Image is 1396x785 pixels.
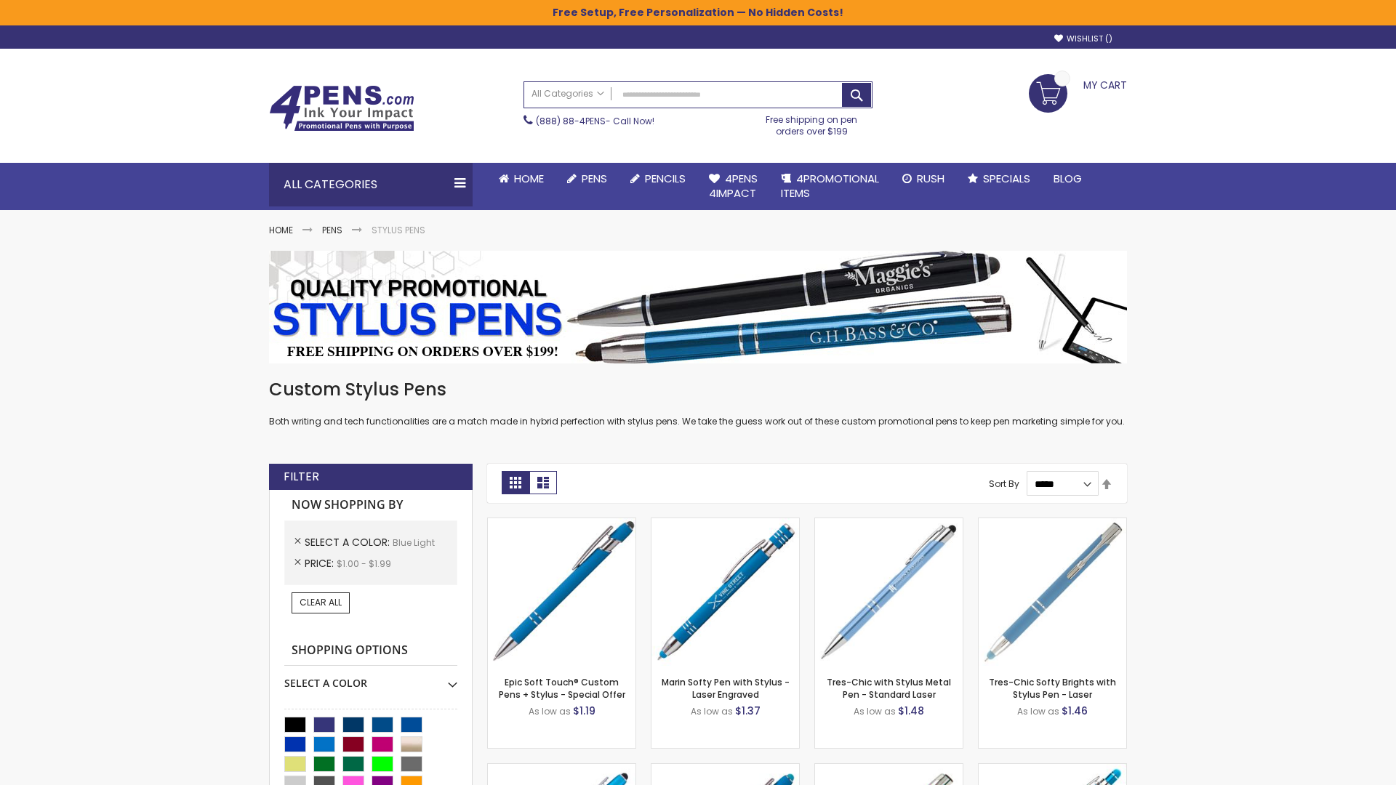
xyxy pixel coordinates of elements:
img: Tres-Chic Softy Brights with Stylus Pen - Laser-Blue - Light [979,518,1126,666]
a: Blog [1042,163,1094,195]
span: As low as [1017,705,1059,717]
span: Blue Light [393,536,435,549]
a: (888) 88-4PENS [536,115,606,127]
img: Marin Softy Pen with Stylus - Laser Engraved-Blue - Light [651,518,799,666]
span: $1.37 [735,704,761,718]
span: Price [305,556,337,571]
a: Tres-Chic with Stylus Metal Pen - Standard Laser [827,676,951,700]
strong: Now Shopping by [284,490,457,520]
div: Both writing and tech functionalities are a match made in hybrid perfection with stylus pens. We ... [269,378,1127,428]
a: 4PROMOTIONALITEMS [769,163,891,210]
strong: Stylus Pens [372,224,425,236]
span: Home [514,171,544,186]
span: Specials [983,171,1030,186]
div: Select A Color [284,666,457,691]
span: Rush [917,171,944,186]
span: 4Pens 4impact [709,171,758,201]
a: Tres-Chic Touch Pen - Standard Laser-Blue - Light [815,763,963,776]
a: Rush [891,163,956,195]
a: All Categories [524,82,611,106]
img: Stylus Pens [269,251,1127,363]
img: 4P-MS8B-Blue - Light [488,518,635,666]
a: Epic Soft Touch® Custom Pens + Stylus - Special Offer [499,676,625,700]
a: Ellipse Stylus Pen - Standard Laser-Blue - Light [488,763,635,776]
span: - Call Now! [536,115,654,127]
a: Tres-Chic with Stylus Metal Pen - Standard Laser-Blue - Light [815,518,963,530]
strong: Shopping Options [284,635,457,667]
span: Blog [1054,171,1082,186]
div: Free shipping on pen orders over $199 [751,108,873,137]
span: Clear All [300,596,342,608]
a: Home [269,224,293,236]
a: Pens [322,224,342,236]
a: 4P-MS8B-Blue - Light [488,518,635,530]
a: 4Pens4impact [697,163,769,210]
a: Tres-Chic Softy Brights with Stylus Pen - Laser [989,676,1116,700]
strong: Filter [284,469,319,485]
span: $1.46 [1062,704,1088,718]
span: $1.19 [573,704,595,718]
img: 4Pens Custom Pens and Promotional Products [269,85,414,132]
h1: Custom Stylus Pens [269,378,1127,401]
a: Specials [956,163,1042,195]
span: Pens [582,171,607,186]
label: Sort By [989,478,1019,490]
a: Phoenix Softy Brights with Stylus Pen - Laser-Blue - Light [979,763,1126,776]
strong: Grid [502,471,529,494]
img: Tres-Chic with Stylus Metal Pen - Standard Laser-Blue - Light [815,518,963,666]
span: All Categories [531,88,604,100]
a: Home [487,163,555,195]
a: Marin Softy Pen with Stylus - Laser Engraved-Blue - Light [651,518,799,530]
a: Clear All [292,592,350,613]
span: As low as [691,705,733,717]
span: 4PROMOTIONAL ITEMS [781,171,879,201]
span: $1.48 [898,704,924,718]
a: Pens [555,163,619,195]
div: All Categories [269,163,473,206]
a: Tres-Chic Softy Brights with Stylus Pen - Laser-Blue - Light [979,518,1126,530]
a: Marin Softy Pen with Stylus - Laser Engraved [662,676,790,700]
span: Select A Color [305,535,393,549]
span: As low as [854,705,896,717]
span: As low as [529,705,571,717]
a: Ellipse Softy Brights with Stylus Pen - Laser-Blue - Light [651,763,799,776]
span: Pencils [645,171,686,186]
span: $1.00 - $1.99 [337,557,391,570]
a: Pencils [619,163,697,195]
a: Wishlist [1054,33,1112,44]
